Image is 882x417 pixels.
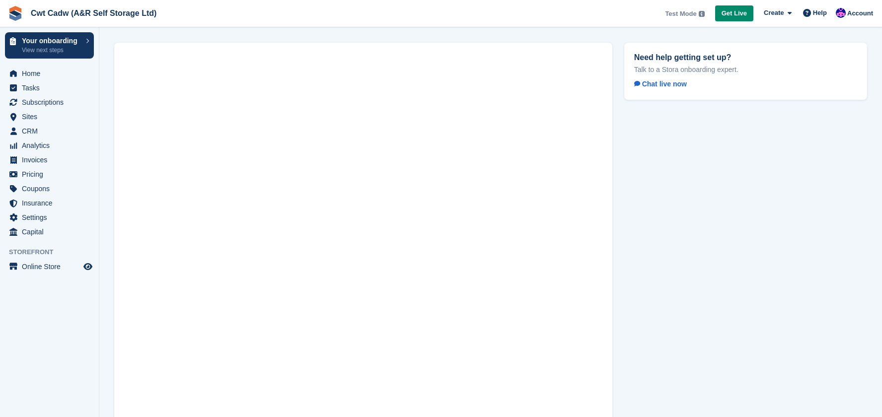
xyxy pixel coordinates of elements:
[22,67,81,80] span: Home
[5,110,94,124] a: menu
[699,11,705,17] img: icon-info-grey-7440780725fd019a000dd9b08b2336e03edf1995a4989e88bcd33f0948082b44.svg
[5,67,94,80] a: menu
[9,247,99,257] span: Storefront
[82,261,94,273] a: Preview store
[5,182,94,196] a: menu
[836,8,846,18] img: Rhian Davies
[22,37,81,44] p: Your onboarding
[22,196,81,210] span: Insurance
[5,260,94,274] a: menu
[722,8,747,18] span: Get Live
[847,8,873,18] span: Account
[715,5,753,22] a: Get Live
[5,81,94,95] a: menu
[22,225,81,239] span: Capital
[22,46,81,55] p: View next steps
[22,167,81,181] span: Pricing
[22,182,81,196] span: Coupons
[813,8,827,18] span: Help
[5,196,94,210] a: menu
[22,210,81,224] span: Settings
[22,95,81,109] span: Subscriptions
[634,53,857,62] h2: Need help getting set up?
[27,5,160,21] a: Cwt Cadw (A&R Self Storage Ltd)
[22,81,81,95] span: Tasks
[22,153,81,167] span: Invoices
[634,78,695,90] a: Chat live now
[5,153,94,167] a: menu
[22,110,81,124] span: Sites
[5,225,94,239] a: menu
[634,80,687,88] span: Chat live now
[5,124,94,138] a: menu
[764,8,784,18] span: Create
[22,139,81,152] span: Analytics
[22,124,81,138] span: CRM
[22,260,81,274] span: Online Store
[5,139,94,152] a: menu
[665,9,696,19] span: Test Mode
[634,65,857,74] p: Talk to a Stora onboarding expert.
[5,167,94,181] a: menu
[5,95,94,109] a: menu
[8,6,23,21] img: stora-icon-8386f47178a22dfd0bd8f6a31ec36ba5ce8667c1dd55bd0f319d3a0aa187defe.svg
[5,210,94,224] a: menu
[5,32,94,59] a: Your onboarding View next steps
